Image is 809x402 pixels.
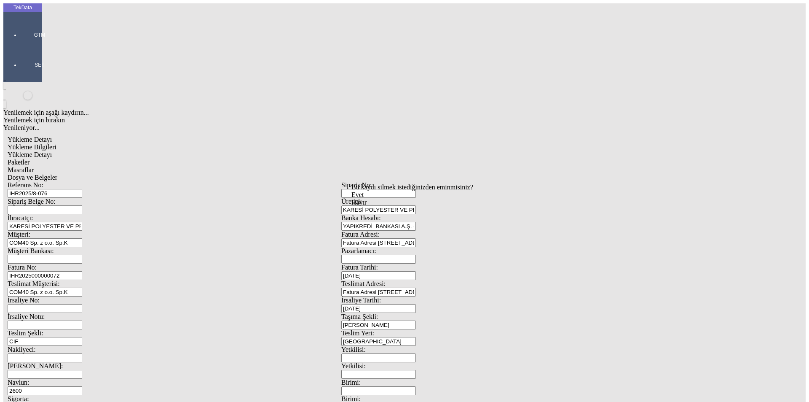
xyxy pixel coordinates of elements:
span: Yetkilisi: [341,362,366,370]
span: Evet [351,191,364,198]
span: Yükleme Detayı [8,136,52,143]
span: Müşteri Bankası: [8,247,54,254]
span: Dosya ve Belgeler [8,174,57,181]
span: Müşteri: [8,231,30,238]
span: Sipariş No: [341,181,372,189]
div: Hayır [351,199,473,206]
span: GTM [27,32,52,38]
span: Teslimat Adresi: [341,280,386,287]
span: Sipariş Belge No: [8,198,56,205]
span: Fatura No: [8,264,37,271]
span: Pazarlamacı: [341,247,376,254]
span: Navlun: [8,379,29,386]
span: Fatura Adresi: [341,231,380,238]
span: Üretici: [341,198,362,205]
span: Hayır [351,199,367,206]
div: Yenileniyor... [3,124,679,132]
span: İhracatçı: [8,214,33,221]
span: Fatura Tarihi: [341,264,378,271]
span: Masraflar [8,166,34,173]
span: Birimi: [341,379,361,386]
span: İrsaliye No: [8,297,40,304]
div: Evet [351,191,473,199]
span: Taşıma Şekli: [341,313,378,320]
span: İrsaliye Tarihi: [341,297,381,304]
span: Paketler [8,159,29,166]
span: [PERSON_NAME]: [8,362,63,370]
span: Banka Hesabı: [341,214,381,221]
span: SET [27,62,52,68]
div: Yenilemek için aşağı kaydırın... [3,109,679,116]
span: Yükleme Bilgileri [8,143,56,151]
span: Nakliyeci: [8,346,36,353]
span: Teslimat Müşterisi: [8,280,60,287]
span: Yükleme Detayı [8,151,52,158]
span: Referans No: [8,181,43,189]
span: Yetkilisi: [341,346,366,353]
span: Teslim Yeri: [341,329,374,337]
span: Teslim Şekli: [8,329,43,337]
div: Yenilemek için bırakın [3,116,679,124]
span: İrsaliye Notu: [8,313,45,320]
div: Bu kaydı silmek istediğinizden eminmisiniz? [351,183,473,191]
